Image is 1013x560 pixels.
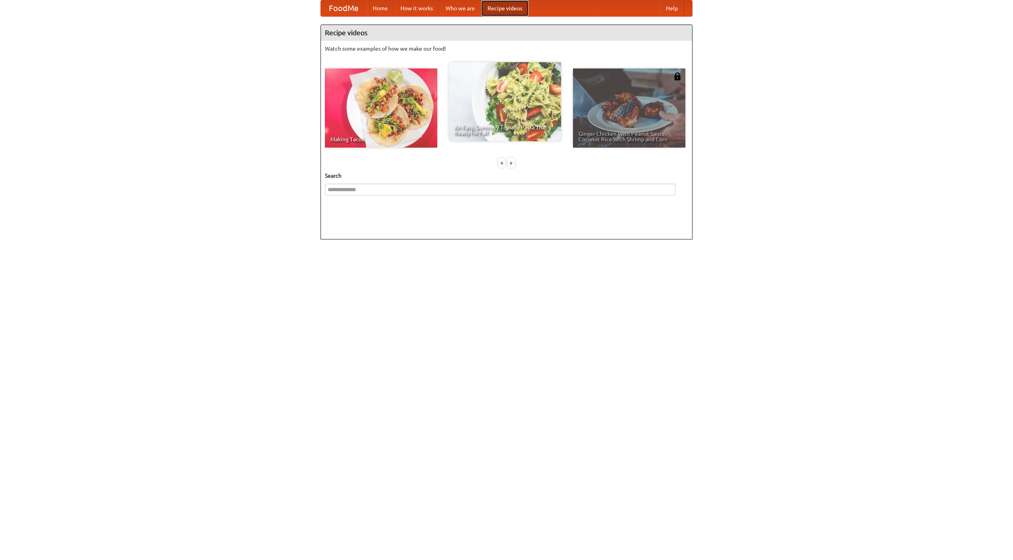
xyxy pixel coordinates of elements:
a: FoodMe [321,0,366,16]
a: Making Tacos [325,68,437,148]
img: 483408.png [673,72,681,80]
span: Making Tacos [330,137,432,142]
a: How it works [394,0,439,16]
span: An Easy, Summery Tomato Pasta That's Ready for Fall [454,125,556,136]
a: Home [366,0,394,16]
h5: Search [325,172,688,180]
a: Recipe videos [481,0,529,16]
h4: Recipe videos [321,25,692,41]
div: » [508,158,515,168]
a: An Easy, Summery Tomato Pasta That's Ready for Fall [449,62,561,141]
p: Watch some examples of how we make our food! [325,45,688,53]
a: Help [660,0,684,16]
div: « [498,158,505,168]
a: Who we are [439,0,481,16]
